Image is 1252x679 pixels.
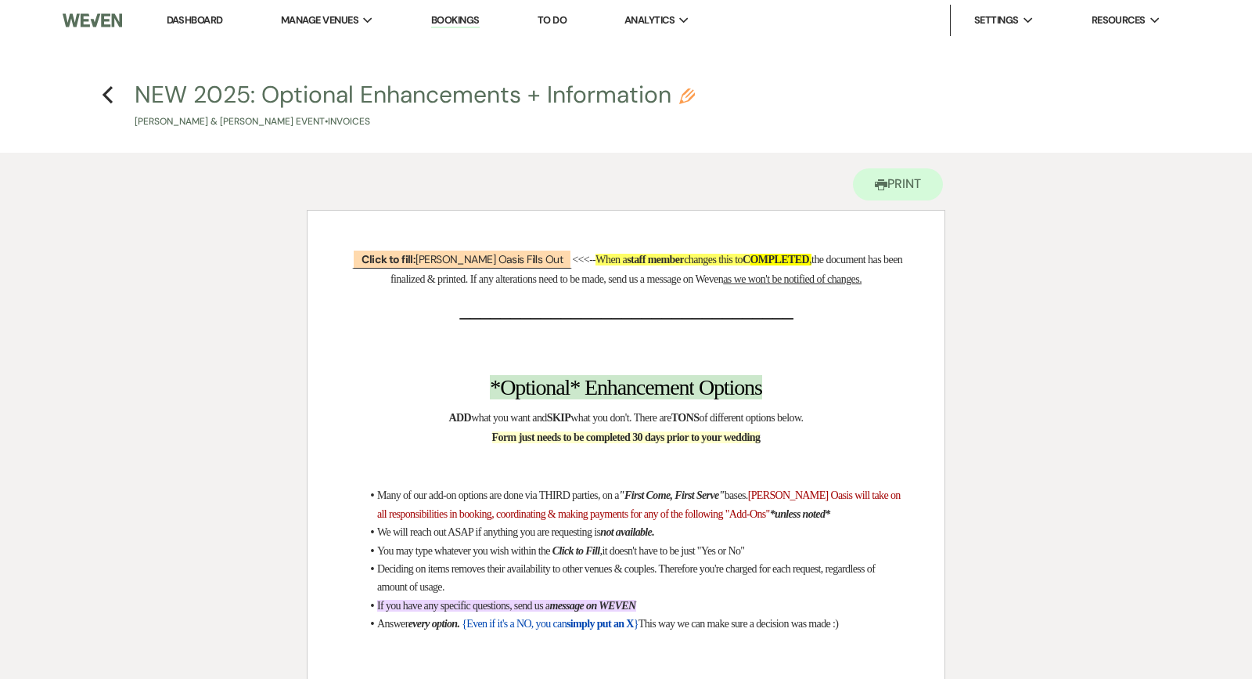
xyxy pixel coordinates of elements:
[619,489,725,501] em: "First Come, First Serve"
[1092,13,1146,28] span: Resources
[624,13,675,28] span: Analytics
[377,618,408,630] span: Answer
[627,254,684,265] strong: staff member
[725,489,748,501] span: bases.
[547,412,570,424] strong: SKIP
[462,618,567,630] span: {Even if it's a NO, you can
[974,13,1019,28] span: Settings
[449,412,472,424] strong: ADD
[377,563,877,593] span: Deciding on items removes their availability to other venues & couples. Therefore you're charged ...
[750,254,810,265] strong: OMPLETED
[853,168,943,200] button: Print
[684,254,743,265] span: changes this to
[352,249,572,269] span: [PERSON_NAME] Oasis Fills Out
[743,254,750,265] strong: C
[490,375,694,399] span: *Optional* Enhancement
[377,489,619,501] span: Many of our add-on options are done via THIRD parties, on a
[408,618,460,630] em: every option.
[723,273,862,285] u: as we won't be notified of changes.
[167,13,223,27] a: Dashboard
[671,412,700,424] strong: TONS
[639,618,838,630] span: This way we can make sure a decision was made :)
[135,114,695,129] p: [PERSON_NAME] & [PERSON_NAME] Event • Invoices
[431,13,480,28] a: Bookings
[699,412,803,424] span: of different options below.
[281,13,358,28] span: Manage Venues
[492,432,761,443] strong: Form just needs to be completed 30 days prior to your wedding
[570,412,671,424] span: what you don't. There are
[377,600,549,612] span: If you have any specific questions, send us a
[809,254,811,265] span: ,
[552,545,600,557] em: Click to Fill
[459,297,792,321] strong: _________________________________
[362,252,416,266] b: Click to fill:
[63,4,122,37] img: Weven Logo
[572,254,595,265] span: <<<--
[634,618,639,630] span: }
[699,375,762,399] span: Options
[600,545,603,557] em: ,
[770,508,830,520] em: *unless noted*
[377,526,600,538] span: We will reach out ASAP if anything you are requesting is
[567,618,634,630] strong: simply put an X
[377,545,550,557] span: You may type whatever you wish within the
[595,254,627,265] span: When a
[135,83,695,129] button: NEW 2025: Optional Enhancements + Information[PERSON_NAME] & [PERSON_NAME] Event•Invoices
[538,13,567,27] a: To Do
[602,545,744,557] span: it doesn't have to be just "Yes or No"
[471,412,547,424] span: what you want and
[600,526,654,538] em: not available.
[377,489,903,519] span: [PERSON_NAME] Oasis will take on all responsibilities in booking, coordinating & making payments ...
[549,600,635,612] em: message on WEVEN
